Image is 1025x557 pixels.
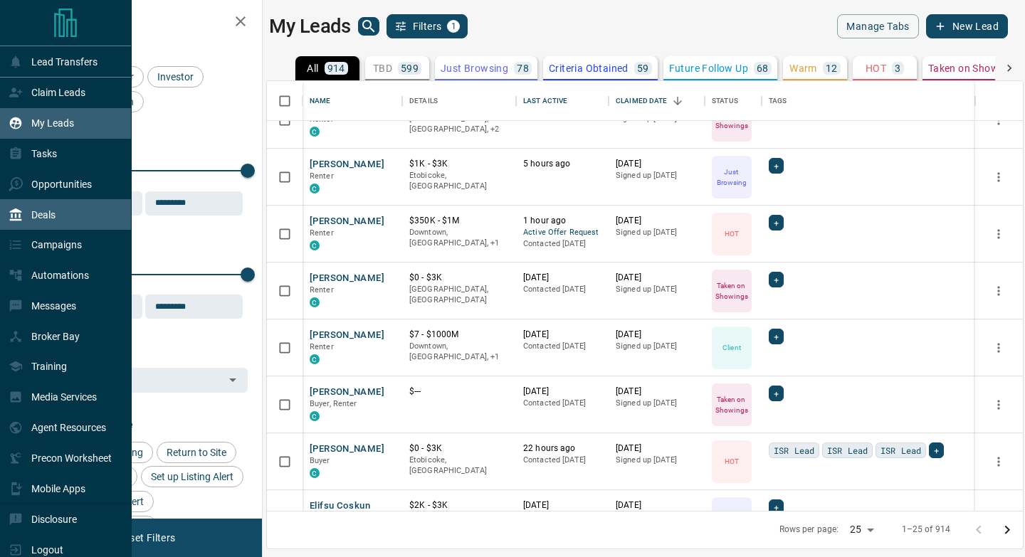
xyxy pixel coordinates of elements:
span: Return to Site [162,447,231,458]
span: + [774,329,779,344]
div: Name [310,81,331,121]
button: more [988,394,1009,415]
p: Taken on Showings [713,394,750,415]
p: Toronto [409,341,509,363]
div: Last Active [516,81,609,121]
p: [DATE] [616,442,698,455]
p: 599 [401,63,419,73]
span: + [934,443,939,457]
button: more [988,337,1009,359]
div: condos.ca [310,468,320,478]
span: + [774,500,779,514]
button: more [988,166,1009,188]
p: Contacted [DATE] [523,284,601,295]
p: [DATE] [616,158,698,170]
button: Reset Filters [108,526,184,550]
p: [DATE] [616,499,698,511]
h1: My Leads [269,15,351,38]
div: Claimed Date [609,81,705,121]
button: [PERSON_NAME] [310,215,384,228]
p: Contacted [DATE] [523,398,601,409]
p: Signed up [DATE] [616,170,698,181]
p: Contacted [DATE] [523,238,601,250]
p: Toronto [409,227,509,249]
div: Status [705,81,762,121]
p: HOT [725,456,739,467]
div: condos.ca [310,354,320,364]
span: Investor [152,71,199,83]
p: $2K - $3K [409,499,509,511]
p: $0 - $3K [409,272,509,284]
div: + [769,158,784,174]
div: + [769,499,784,515]
p: Client [722,342,741,353]
p: $7 - $1000M [409,329,509,341]
p: HOT [725,228,739,239]
button: Filters1 [387,14,468,38]
span: Renter [310,342,334,351]
p: Taken on Showings [713,280,750,302]
button: [PERSON_NAME] [310,386,384,399]
button: [PERSON_NAME] [310,329,384,342]
p: $1K - $3K [409,158,509,170]
p: Signed up [DATE] [616,284,698,295]
p: [DATE] [523,272,601,284]
div: condos.ca [310,297,320,307]
p: $350K - $1M [409,215,509,227]
div: + [769,215,784,230]
p: 78 [517,63,529,73]
div: Investor [147,66,204,87]
p: [DATE] [616,329,698,341]
span: + [774,272,779,287]
p: Future Follow Up [669,63,748,73]
p: 5 hours ago [523,158,601,170]
p: Rows per page: [779,524,839,536]
p: Just Browsing [713,508,750,529]
button: [PERSON_NAME] [310,158,384,171]
span: + [774,216,779,230]
p: Etobicoke, [GEOGRAPHIC_DATA] [409,170,509,192]
div: Details [402,81,516,121]
span: + [774,159,779,173]
p: $--- [409,386,509,398]
div: Tags [762,81,975,121]
p: [DATE] [616,272,698,284]
span: Buyer [310,456,330,465]
p: Criteria Obtained [549,63,629,73]
div: condos.ca [310,240,320,250]
p: Contacted [DATE] [523,341,601,352]
p: 1–25 of 914 [902,524,950,536]
p: [GEOGRAPHIC_DATA], [GEOGRAPHIC_DATA] [409,284,509,306]
p: Signed up [DATE] [616,455,698,466]
button: more [988,223,1009,245]
button: Manage Tabs [837,14,918,38]
div: + [929,442,944,458]
button: [PERSON_NAME] [310,272,384,285]
p: [DATE] [523,499,601,511]
p: Warm [789,63,817,73]
p: 22 hours ago [523,442,601,455]
div: condos.ca [310,411,320,421]
button: Sort [668,91,688,111]
p: [DATE] [616,215,698,227]
p: Etobicoke, [GEOGRAPHIC_DATA] [409,455,509,477]
p: TBD [373,63,392,73]
button: New Lead [926,14,1008,38]
p: 3 [895,63,900,73]
span: + [774,386,779,400]
p: [DATE] [523,329,601,341]
div: Last Active [523,81,567,121]
div: Name [303,81,402,121]
p: HOT [866,63,886,73]
div: Claimed Date [616,81,668,121]
div: + [769,272,784,287]
span: Active Offer Request [523,227,601,239]
p: $0 - $3K [409,442,509,455]
button: Open [223,370,243,390]
p: 1 hour ago [523,215,601,227]
span: Renter [310,228,334,238]
div: condos.ca [310,184,320,193]
button: Go to next page [993,516,1021,544]
span: Renter [310,285,334,295]
div: Details [409,81,438,121]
